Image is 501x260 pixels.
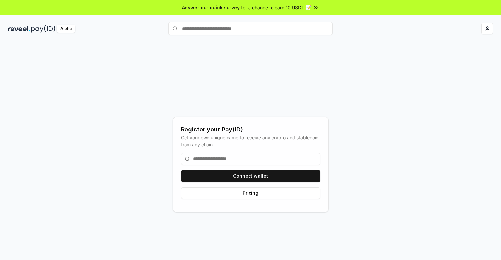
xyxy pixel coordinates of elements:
img: reveel_dark [8,25,30,33]
button: Connect wallet [181,170,320,182]
img: pay_id [31,25,55,33]
span: for a chance to earn 10 USDT 📝 [241,4,311,11]
button: Pricing [181,187,320,199]
div: Get your own unique name to receive any crypto and stablecoin, from any chain [181,134,320,148]
div: Register your Pay(ID) [181,125,320,134]
div: Alpha [57,25,75,33]
span: Answer our quick survey [182,4,240,11]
